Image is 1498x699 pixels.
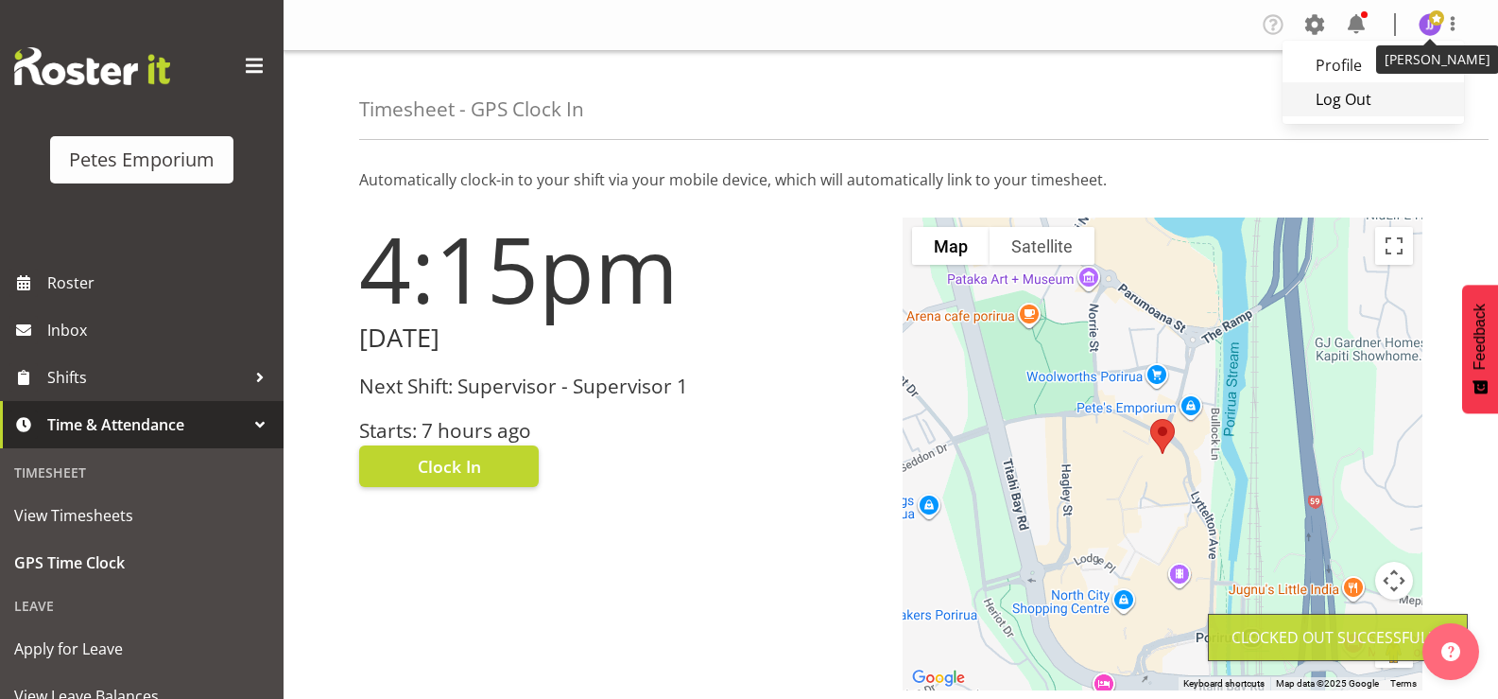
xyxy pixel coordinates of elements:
[359,323,880,353] h2: [DATE]
[1276,678,1379,689] span: Map data ©2025 Google
[5,453,279,492] div: Timesheet
[5,586,279,625] div: Leave
[5,492,279,539] a: View Timesheets
[1441,642,1460,661] img: help-xxl-2.png
[1462,285,1498,413] button: Feedback - Show survey
[1283,82,1464,116] a: Log Out
[47,269,274,297] span: Roster
[1390,678,1417,689] a: Terms (opens in new tab)
[418,454,481,479] span: Clock In
[14,549,269,577] span: GPS Time Clock
[47,316,274,344] span: Inbox
[1419,13,1441,36] img: janelle-jonkers702.jpg
[1231,626,1444,649] div: Clocked out Successfully
[47,411,246,439] span: Time & Attendance
[5,625,279,673] a: Apply for Leave
[69,146,215,174] div: Petes Emporium
[5,539,279,586] a: GPS Time Clock
[359,218,880,320] h1: 4:15pm
[359,98,584,120] h4: Timesheet - GPS Clock In
[359,376,880,397] h3: Next Shift: Supervisor - Supervisor 1
[1375,227,1413,265] button: Toggle fullscreen view
[912,227,990,265] button: Show street map
[1375,562,1413,600] button: Map camera controls
[907,666,970,690] a: Open this area in Google Maps (opens a new window)
[14,635,269,663] span: Apply for Leave
[907,666,970,690] img: Google
[47,363,246,392] span: Shifts
[1283,48,1464,82] a: Profile
[359,446,539,487] button: Clock In
[1472,304,1489,370] span: Feedback
[990,227,1094,265] button: Show satellite imagery
[14,47,170,85] img: Rosterit website logo
[359,420,880,442] h3: Starts: 7 hours ago
[14,501,269,530] span: View Timesheets
[1183,677,1265,690] button: Keyboard shortcuts
[359,168,1422,191] p: Automatically clock-in to your shift via your mobile device, which will automatically link to you...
